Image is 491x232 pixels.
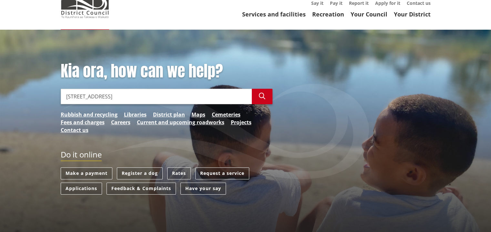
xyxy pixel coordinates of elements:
[61,126,88,134] a: Contact us
[117,167,163,179] a: Register a dog
[167,167,191,179] a: Rates
[61,62,272,81] h1: Kia ora, how can we help?
[242,10,306,18] a: Services and facilities
[461,205,485,228] iframe: Messenger Launcher
[195,167,249,179] a: Request a service
[61,118,105,126] a: Fees and charges
[61,167,112,179] a: Make a payment
[394,10,431,18] a: Your District
[312,10,344,18] a: Recreation
[61,183,102,195] a: Applications
[137,118,224,126] a: Current and upcoming roadworks
[180,183,226,195] a: Have your say
[61,111,118,118] a: Rubbish and recycling
[351,10,387,18] a: Your Council
[111,118,130,126] a: Careers
[212,111,240,118] a: Cemeteries
[231,118,251,126] a: Projects
[61,89,252,104] input: Search input
[124,111,147,118] a: Libraries
[153,111,185,118] a: District plan
[107,183,176,195] a: Feedback & Complaints
[61,150,102,161] h2: Do it online
[191,111,205,118] a: Maps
